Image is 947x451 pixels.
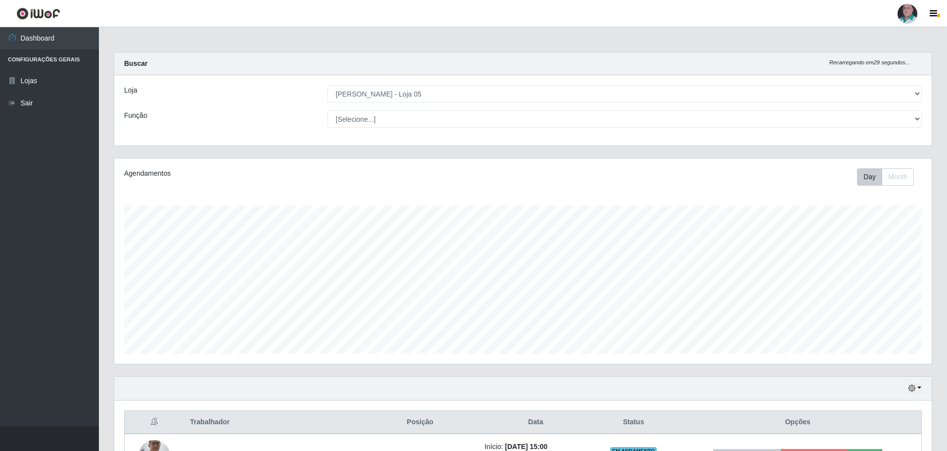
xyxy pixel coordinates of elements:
[361,411,479,434] th: Posição
[16,7,60,20] img: CoreUI Logo
[857,168,882,186] button: Day
[593,411,675,434] th: Status
[882,168,914,186] button: Month
[124,168,448,179] div: Agendamentos
[505,443,547,451] time: [DATE] 15:00
[674,411,921,434] th: Opções
[857,168,914,186] div: First group
[124,59,147,67] strong: Buscar
[184,411,361,434] th: Trabalhador
[479,411,593,434] th: Data
[829,59,910,65] i: Recarregando em 29 segundos...
[124,110,147,121] label: Função
[124,85,137,96] label: Loja
[857,168,922,186] div: Toolbar with button groups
